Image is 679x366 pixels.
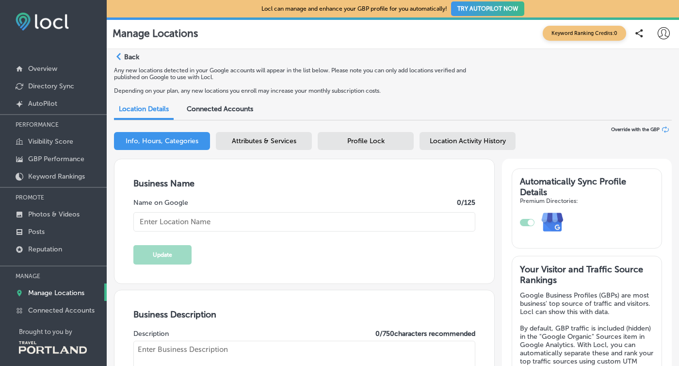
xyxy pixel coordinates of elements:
[126,137,198,145] span: Info, Hours, Categories
[347,137,385,145] span: Profile Lock
[114,87,477,94] p: Depending on your plan, any new locations you enroll may increase your monthly subscription costs.
[113,27,198,39] p: Manage Locations
[28,172,85,181] p: Keyword Rankings
[451,1,524,16] button: TRY AUTOPILOT NOW
[28,137,73,146] p: Visibility Score
[133,212,475,232] input: Enter Location Name
[119,105,169,113] span: Location Details
[28,82,74,90] p: Directory Sync
[28,100,57,108] p: AutoPilot
[16,13,69,31] img: fda3e92497d09a02dc62c9cd864e3231.png
[534,204,571,241] img: e7ababfa220611ac49bdb491a11684a6.png
[28,245,62,253] p: Reputation
[133,245,192,265] button: Update
[28,228,45,236] p: Posts
[19,341,87,354] img: Travel Portland
[124,53,139,61] p: Back
[133,330,169,338] label: Description
[232,137,296,145] span: Attributes & Services
[28,289,84,297] p: Manage Locations
[543,26,626,41] span: Keyword Ranking Credits: 0
[520,264,654,285] h3: Your Visitor and Traffic Source Rankings
[611,127,660,133] span: Override with the GBP
[520,198,654,204] h4: Premium Directories:
[457,199,475,207] label: 0 /125
[28,155,84,163] p: GBP Performance
[520,176,654,198] h3: Automatically Sync Profile Details
[133,178,475,189] h3: Business Name
[133,309,475,320] h3: Business Description
[19,328,107,335] p: Brought to you by
[28,210,80,218] p: Photos & Videos
[28,65,57,73] p: Overview
[28,306,95,315] p: Connected Accounts
[187,105,253,113] span: Connected Accounts
[114,67,477,81] p: Any new locations detected in your Google accounts will appear in the list below. Please note you...
[520,291,654,316] p: Google Business Profiles (GBPs) are most business' top source of traffic and visitors. Locl can s...
[375,330,475,338] label: 0 / 750 characters recommended
[133,199,188,207] label: Name on Google
[430,137,506,145] span: Location Activity History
